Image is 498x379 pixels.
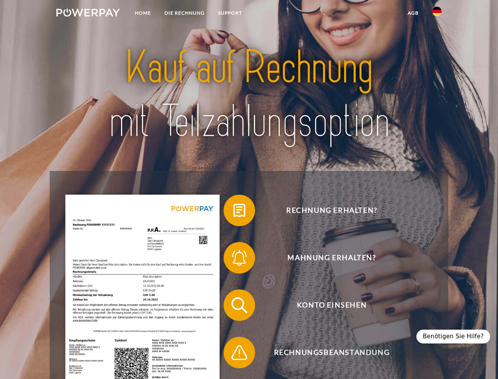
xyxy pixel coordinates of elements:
span: Rechnungsbeanstandung [235,337,428,368]
img: qb_bell.svg [229,248,249,268]
span: Konto einsehen [235,289,428,321]
img: logo-powerpay-white.svg [56,9,120,17]
a: agb [401,6,425,20]
button: Konto einsehen [224,289,429,321]
img: qb_search.svg [229,295,249,315]
iframe: Messaging window [342,68,492,344]
img: title-powerpay_de.svg [75,38,423,151]
button: Mahnung erhalten? [224,242,429,274]
img: de [432,7,442,16]
a: Home [128,6,158,20]
span: Mahnung erhalten? [235,242,428,274]
a: SUPPORT [211,6,249,20]
button: Rechnung erhalten? [224,195,429,226]
img: qb_warning.svg [229,343,249,362]
img: qb_bill.svg [229,201,249,220]
a: DIE RECHNUNG [158,6,211,20]
button: Rechnungsbeanstandung [224,337,429,368]
span: Rechnung erhalten? [235,195,428,226]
